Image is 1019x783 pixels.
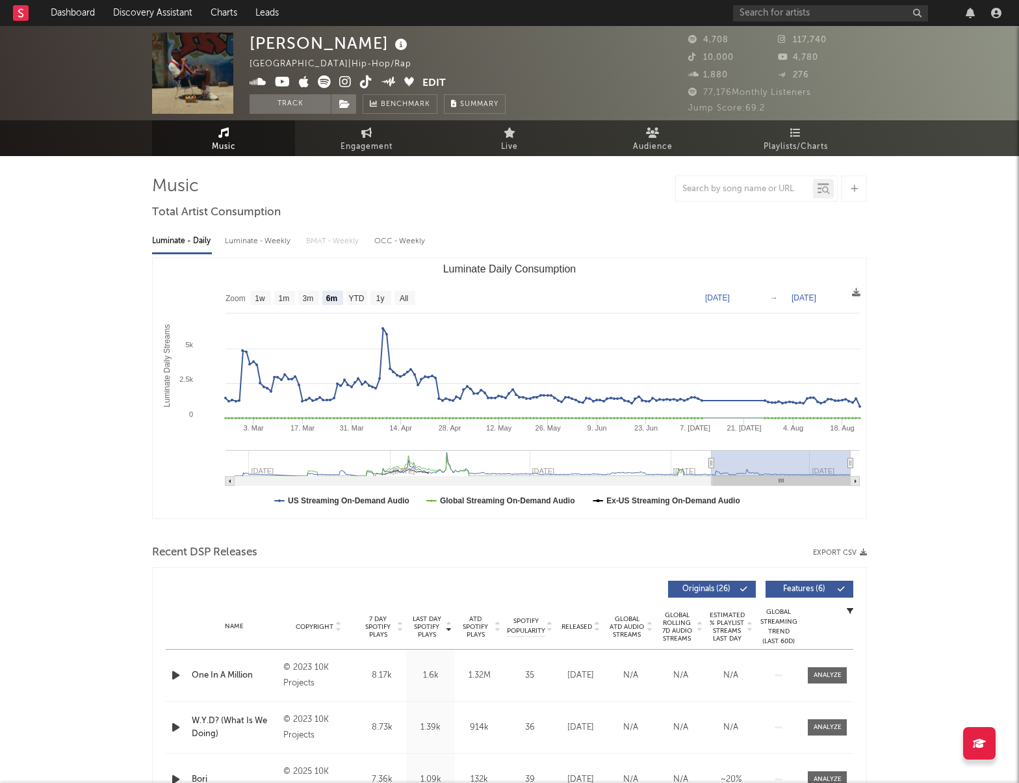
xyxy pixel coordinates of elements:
div: 35 [507,669,552,682]
span: Live [501,139,518,155]
input: Search by song name or URL [676,184,813,194]
text: 3. Mar [244,424,264,432]
text: 31. Mar [339,424,364,432]
text: 21. [DATE] [727,424,762,432]
div: 1.39k [409,721,452,734]
span: Engagement [341,139,393,155]
span: Global ATD Audio Streams [609,615,645,639]
span: Last Day Spotify Plays [409,615,444,639]
span: ATD Spotify Plays [458,615,493,639]
text: 1w [255,294,265,303]
text: 0 [189,410,193,418]
a: Live [438,120,581,156]
span: 276 [778,71,809,79]
button: Edit [422,75,446,92]
div: [PERSON_NAME] [250,33,411,54]
a: Engagement [295,120,438,156]
button: Features(6) [766,581,853,598]
text: 5k [185,341,193,349]
text: US Streaming On-Demand Audio [288,496,409,505]
div: 914k [458,721,500,734]
a: Benchmark [363,94,437,114]
text: 14. Apr [389,424,412,432]
button: Track [250,94,331,114]
text: 12. May [486,424,512,432]
span: Audience [633,139,673,155]
text: 7. [DATE] [680,424,710,432]
div: 1.32M [458,669,500,682]
a: Playlists/Charts [724,120,867,156]
span: Estimated % Playlist Streams Last Day [709,611,745,643]
span: Copyright [296,623,333,631]
a: Audience [581,120,724,156]
div: [GEOGRAPHIC_DATA] | Hip-Hop/Rap [250,57,426,72]
div: OCC - Weekly [374,230,426,252]
span: 117,740 [778,36,827,44]
span: Summary [460,101,498,108]
span: Benchmark [381,97,430,113]
text: 23. Jun [634,424,658,432]
div: N/A [659,669,703,682]
div: © 2023 10K Projects [283,660,354,691]
button: Originals(26) [668,581,756,598]
text: 26. May [535,424,561,432]
span: Recent DSP Releases [152,545,257,561]
text: Ex-US Streaming On-Demand Audio [606,496,740,505]
span: Jump Score: 69.2 [688,104,765,113]
span: Originals ( 26 ) [677,585,736,593]
text: 2.5k [179,375,193,383]
text: 6m [326,294,337,303]
button: Export CSV [813,549,867,557]
text: All [400,294,408,303]
text: 1y [376,294,385,303]
div: 1.6k [409,669,452,682]
text: Luminate Daily Streams [162,325,172,407]
div: N/A [709,721,753,734]
span: 77,176 Monthly Listeners [688,88,811,97]
div: [DATE] [559,721,602,734]
svg: Luminate Daily Consumption [153,258,866,518]
div: N/A [709,669,753,682]
span: Features ( 6 ) [774,585,834,593]
div: Global Streaming Trend (Last 60D) [759,607,798,646]
text: [DATE] [705,293,730,302]
span: 4,708 [688,36,729,44]
input: Search for artists [733,5,928,21]
span: Spotify Popularity [507,617,545,636]
text: Global Streaming On-Demand Audio [440,496,575,505]
a: Music [152,120,295,156]
div: 8.17k [361,669,403,682]
span: 4,780 [778,53,818,62]
text: 9. Jun [587,424,607,432]
text: 17. Mar [290,424,315,432]
text: [DATE] [792,293,816,302]
a: One In A Million [192,669,277,682]
span: Playlists/Charts [764,139,828,155]
div: 36 [507,721,552,734]
div: N/A [659,721,703,734]
text: Zoom [226,294,246,303]
text: 4. Aug [783,424,803,432]
div: © 2023 10K Projects [283,712,354,743]
a: W.Y.D? (What Is We Doing) [192,715,277,740]
text: 28. Apr [439,424,461,432]
text: 1m [279,294,290,303]
div: Luminate - Weekly [225,230,293,252]
span: 1,880 [688,71,728,79]
text: 3m [303,294,314,303]
span: Released [561,623,592,631]
div: [DATE] [559,669,602,682]
div: Luminate - Daily [152,230,212,252]
div: 8.73k [361,721,403,734]
span: Music [212,139,236,155]
text: 18. Aug [830,424,854,432]
span: Total Artist Consumption [152,205,281,220]
div: N/A [609,669,652,682]
span: 7 Day Spotify Plays [361,615,395,639]
button: Summary [444,94,506,114]
text: YTD [348,294,364,303]
span: 10,000 [688,53,734,62]
span: Global Rolling 7D Audio Streams [659,611,695,643]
